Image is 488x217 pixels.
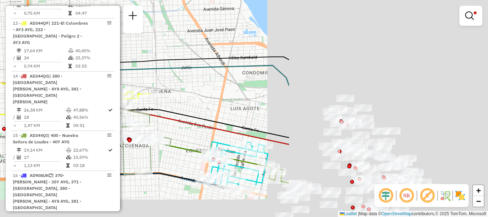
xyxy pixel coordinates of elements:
[66,163,70,168] i: Tempo total em rota
[340,211,357,216] a: Leaflet
[107,74,111,78] em: Opções
[73,162,108,169] td: 03:18
[30,73,49,79] span: AD344QG
[13,122,16,129] td: =
[75,10,111,17] td: 04:47
[13,54,16,61] td: /
[73,122,108,129] td: 04:51
[24,114,66,121] td: 18
[13,133,78,144] span: | 400 - Nuestra Señora de Loudes - 40Y AYG
[108,148,113,152] i: Rota otimizada
[108,108,113,112] i: Rota otimizada
[68,11,72,15] i: Tempo total em rota
[73,114,108,121] td: 40,56%
[13,162,16,169] td: =
[24,154,66,161] td: 17
[73,147,108,154] td: 22,67%
[473,185,484,196] a: Zoom in
[24,107,66,114] td: 26,38 KM
[13,73,81,104] span: 14 -
[419,187,436,204] span: Exibir rótulo
[13,10,16,17] td: =
[68,49,74,53] i: % de utilização do peso
[13,154,16,161] td: /
[24,10,68,17] td: 0,75 KM
[24,147,66,154] td: 19,14 KM
[476,186,481,195] span: +
[107,21,111,25] em: Opções
[66,123,70,128] i: Tempo total em rota
[75,63,111,70] td: 03:55
[462,9,479,23] a: Exibir filtros
[17,115,21,119] i: Total de Atividades
[439,190,451,201] img: Fluxo de ruas
[13,73,81,104] span: | 380 - [GEOGRAPHIC_DATA][PERSON_NAME] - AY8 AYG, 381 - [GEOGRAPHIC_DATA][PERSON_NAME]
[338,211,488,217] div: Map data © contributors,© 2025 TomTom, Microsoft
[66,148,71,152] i: % de utilização do peso
[17,49,21,53] i: Distância Total
[30,20,49,26] span: AD344QF
[68,64,72,68] i: Tempo total em rota
[24,162,66,169] td: 1,13 KM
[24,54,68,61] td: 24
[476,197,481,206] span: −
[126,9,140,25] a: Nova sessão e pesquisa
[66,108,71,112] i: % de utilização do peso
[17,108,21,112] i: Distância Total
[13,20,88,45] span: | 221-El Colombres - AY3 AYG, 222 - [GEOGRAPHIC_DATA] - Peligro 2 - AY3 AYG
[30,133,48,138] span: AD344QI
[382,211,412,216] a: OpenStreetMap
[66,155,71,159] i: % de utilização da cubagem
[73,154,108,161] td: 15,59%
[473,196,484,207] a: Zoom out
[13,20,88,45] span: 13 -
[13,133,78,144] span: 15 -
[17,155,21,159] i: Total de Atividades
[49,173,52,178] i: Veículo já utilizado nesta sessão
[17,56,21,60] i: Total de Atividades
[107,133,111,137] em: Opções
[13,63,16,70] td: =
[17,148,21,152] i: Distância Total
[13,114,16,121] td: /
[30,173,49,178] span: AD908UK
[24,47,68,54] td: 17,64 KM
[377,187,394,204] span: Ocultar deslocamento
[24,63,68,70] td: 0,74 KM
[358,211,359,216] span: |
[454,190,466,201] img: Exibir/Ocultar setores
[398,187,415,204] span: Ocultar NR
[68,56,74,60] i: % de utilização da cubagem
[75,47,111,54] td: 40,40%
[107,173,111,177] em: Opções
[75,54,111,61] td: 25,37%
[24,122,66,129] td: 1,47 KM
[73,107,108,114] td: 47,88%
[474,11,477,14] span: Filtro Ativo
[66,115,71,119] i: % de utilização da cubagem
